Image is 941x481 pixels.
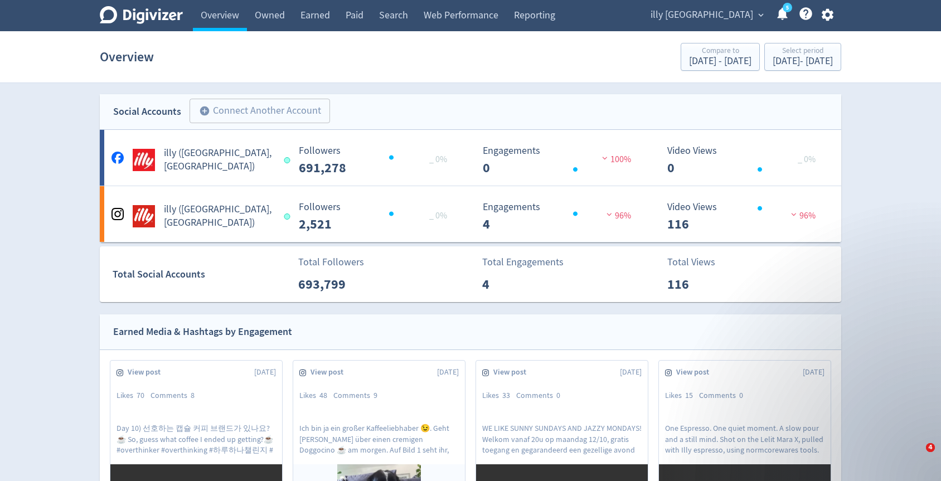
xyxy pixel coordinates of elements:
[299,390,333,401] div: Likes
[482,274,546,294] p: 4
[429,154,447,165] span: _ 0%
[493,367,532,378] span: View post
[190,99,330,123] button: Connect Another Account
[685,390,693,400] span: 15
[665,423,824,454] p: One Espresso. One quiet moment. A slow pour and a still mind. Shot on the Lelit Mara X, pulled wi...
[113,266,290,283] div: Total Social Accounts
[199,105,210,116] span: add_circle
[437,367,459,378] span: [DATE]
[689,47,751,56] div: Compare to
[100,130,841,186] a: illy (AU, NZ) undefinedilly ([GEOGRAPHIC_DATA], [GEOGRAPHIC_DATA]) Followers --- Followers 691,27...
[756,10,766,20] span: expand_more
[556,390,560,400] span: 0
[788,210,799,218] img: negative-performance.svg
[374,390,377,400] span: 9
[798,154,816,165] span: _ 0%
[788,210,816,221] span: 96%
[100,39,154,75] h1: Overview
[482,255,564,270] p: Total Engagements
[293,202,460,231] svg: Followers ---
[689,56,751,66] div: [DATE] - [DATE]
[699,390,749,401] div: Comments
[284,213,293,220] span: Data last synced: 14 Oct 2025, 2:02pm (AEDT)
[113,104,181,120] div: Social Accounts
[665,390,699,401] div: Likes
[773,56,833,66] div: [DATE] - [DATE]
[164,203,274,230] h5: illy ([GEOGRAPHIC_DATA], [GEOGRAPHIC_DATA])
[191,390,195,400] span: 8
[604,210,631,221] span: 96%
[676,367,715,378] span: View post
[667,255,731,270] p: Total Views
[333,390,384,401] div: Comments
[783,3,792,12] a: 5
[477,145,644,175] svg: Engagements 0
[620,367,642,378] span: [DATE]
[319,390,327,400] span: 48
[128,367,167,378] span: View post
[604,210,615,218] img: negative-performance.svg
[662,202,829,231] svg: Video Views 116
[151,390,201,401] div: Comments
[667,274,731,294] p: 116
[133,149,155,171] img: illy (AU, NZ) undefined
[516,390,566,401] div: Comments
[284,157,293,163] span: Data last synced: 14 Oct 2025, 2:02pm (AEDT)
[113,324,292,340] div: Earned Media & Hashtags by Engagement
[298,255,364,270] p: Total Followers
[662,145,829,175] svg: Video Views 0
[293,145,460,175] svg: Followers ---
[647,6,767,24] button: illy [GEOGRAPHIC_DATA]
[651,6,753,24] span: illy [GEOGRAPHIC_DATA]
[599,154,610,162] img: negative-performance.svg
[803,367,824,378] span: [DATE]
[773,47,833,56] div: Select period
[599,154,631,165] span: 100%
[786,4,789,12] text: 5
[482,390,516,401] div: Likes
[299,423,459,454] p: Ich bin ja ein großer Kaffeeliebhaber 😉. Geht [PERSON_NAME] über einen cremigen Doggocino ☕️ am m...
[311,367,350,378] span: View post
[502,390,510,400] span: 33
[100,186,841,242] a: illy (AU, NZ) undefinedilly ([GEOGRAPHIC_DATA], [GEOGRAPHIC_DATA]) Followers --- Followers 2,521 ...
[181,100,330,123] a: Connect Another Account
[764,43,841,71] button: Select period[DATE]- [DATE]
[477,202,644,231] svg: Engagements 4
[254,367,276,378] span: [DATE]
[429,210,447,221] span: _ 0%
[137,390,144,400] span: 70
[926,443,935,452] span: 4
[681,43,760,71] button: Compare to[DATE] - [DATE]
[133,205,155,227] img: illy (AU, NZ) undefined
[117,390,151,401] div: Likes
[164,147,274,173] h5: illy ([GEOGRAPHIC_DATA], [GEOGRAPHIC_DATA])
[117,423,276,454] p: Day 10) 선호하는 캡슐 커피 브랜드가 있나요?☕️ So, guess what coffee I ended up getting?☕️ #overthinker #overthin...
[903,443,930,470] iframe: Intercom live chat
[482,423,642,454] p: WE LIKE SUNNY SUNDAYS AND JAZZY MONDAYS! Welkom vanaf 20u op maandag 12/10, gratis toegang en geg...
[298,274,362,294] p: 693,799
